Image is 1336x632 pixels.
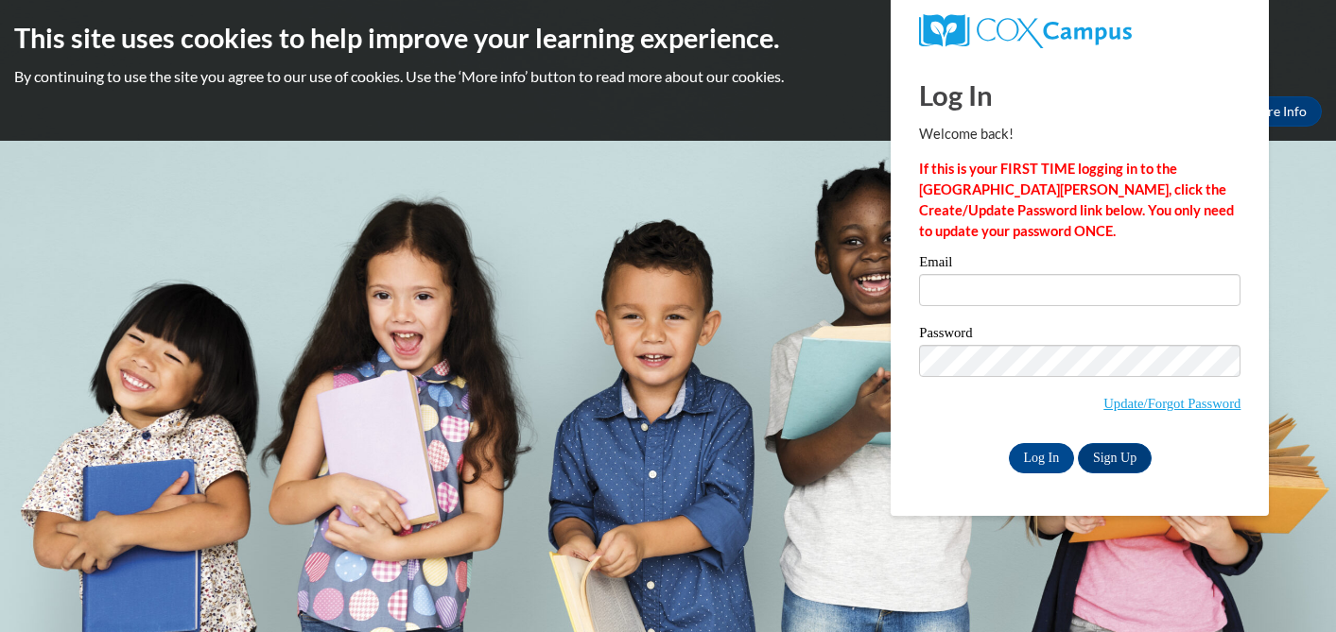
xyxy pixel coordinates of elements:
[14,19,1322,57] h2: This site uses cookies to help improve your learning experience.
[919,255,1241,274] label: Email
[919,14,1241,48] a: COX Campus
[919,76,1241,114] h1: Log In
[919,161,1234,239] strong: If this is your FIRST TIME logging in to the [GEOGRAPHIC_DATA][PERSON_NAME], click the Create/Upd...
[919,326,1241,345] label: Password
[1103,396,1241,411] a: Update/Forgot Password
[1078,443,1152,473] a: Sign Up
[919,14,1131,48] img: COX Campus
[1009,443,1075,473] input: Log In
[919,124,1241,145] p: Welcome back!
[1233,96,1322,127] a: More Info
[14,66,1322,87] p: By continuing to use the site you agree to our use of cookies. Use the ‘More info’ button to read...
